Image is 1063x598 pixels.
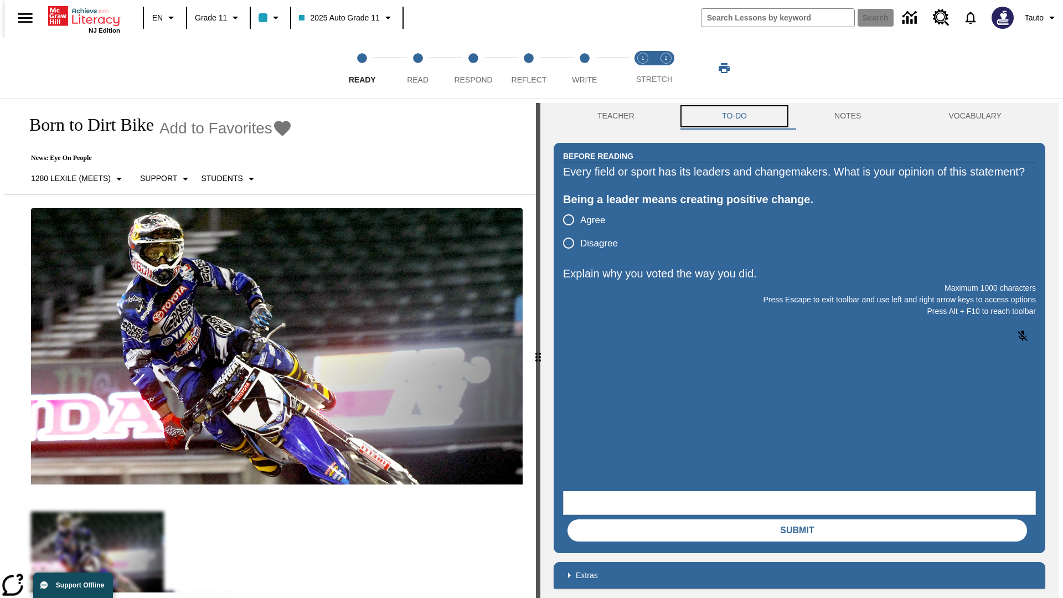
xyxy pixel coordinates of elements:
[136,169,197,189] button: Scaffolds, Support
[4,9,162,19] body: Explain why you voted the way you did. Maximum 1000 characters Press Alt + F10 to reach toolbar P...
[627,38,659,99] button: Stretch Read step 1 of 2
[563,150,633,162] h2: Before Reading
[664,55,667,61] text: 2
[441,38,505,99] button: Respond step 3 of 5
[956,3,985,32] a: Notifications
[295,8,399,28] button: Class: 2025 Auto Grade 11, Select your class
[563,190,1036,208] div: Being a leader means creating positive change.
[1025,12,1044,24] span: Tauto
[299,12,379,24] span: 2025 Auto Grade 11
[554,103,678,130] button: Teacher
[159,118,292,138] button: Add to Favorites - Born to Dirt Bike
[1020,8,1063,28] button: Profile/Settings
[896,3,926,33] a: Data Center
[563,163,1036,181] div: Every field or sport has its leaders and changemakers. What is your opinion of this statement?
[27,169,130,189] button: Select Lexile, 1280 Lexile (Meets)
[407,75,429,84] span: Read
[190,8,246,28] button: Grade: Grade 11, Select a grade
[56,581,104,589] span: Support Offline
[563,282,1036,294] p: Maximum 1000 characters
[254,8,287,28] button: Class color is light blue. Change class color
[650,38,682,99] button: Stretch Respond step 2 of 2
[4,103,536,592] div: reading
[330,38,394,99] button: Ready step 1 of 5
[572,75,597,84] span: Write
[992,7,1014,29] img: Avatar
[576,570,598,581] p: Extras
[197,169,262,189] button: Select Student
[33,573,113,598] button: Support Offline
[497,38,561,99] button: Reflect step 4 of 5
[540,103,1059,598] div: activity
[48,4,120,34] div: Home
[706,58,742,78] button: Print
[9,2,42,34] button: Open side menu
[563,208,627,255] div: poll
[563,265,1036,282] p: Explain why you voted the way you did.
[926,3,956,33] a: Resource Center, Will open in new tab
[140,173,177,184] p: Support
[563,306,1036,317] p: Press Alt + F10 to reach toolbar
[580,236,618,251] span: Disagree
[553,38,617,99] button: Write step 5 of 5
[147,8,183,28] button: Language: EN, Select a language
[536,103,540,598] div: Press Enter or Spacebar and then press right and left arrow keys to move the slider
[563,294,1036,306] p: Press Escape to exit toolbar and use left and right arrow keys to access options
[152,12,163,24] span: EN
[18,115,154,135] h1: Born to Dirt Bike
[31,173,111,184] p: 1280 Lexile (Meets)
[554,103,1045,130] div: Instructional Panel Tabs
[512,75,547,84] span: Reflect
[791,103,905,130] button: NOTES
[159,120,272,137] span: Add to Favorites
[18,154,292,162] p: News: Eye On People
[201,173,242,184] p: Students
[1009,323,1036,349] button: Click to activate and allow voice recognition
[554,562,1045,589] div: Extras
[580,213,605,228] span: Agree
[567,519,1027,542] button: Submit
[701,9,854,27] input: search field
[89,27,120,34] span: NJ Edition
[195,12,227,24] span: Grade 11
[349,75,376,84] span: Ready
[678,103,791,130] button: TO-DO
[636,75,673,84] span: STRETCH
[905,103,1045,130] button: VOCABULARY
[385,38,450,99] button: Read step 2 of 5
[641,55,644,61] text: 1
[454,75,492,84] span: Respond
[31,208,523,485] img: Motocross racer James Stewart flies through the air on his dirt bike.
[985,3,1020,32] button: Select a new avatar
